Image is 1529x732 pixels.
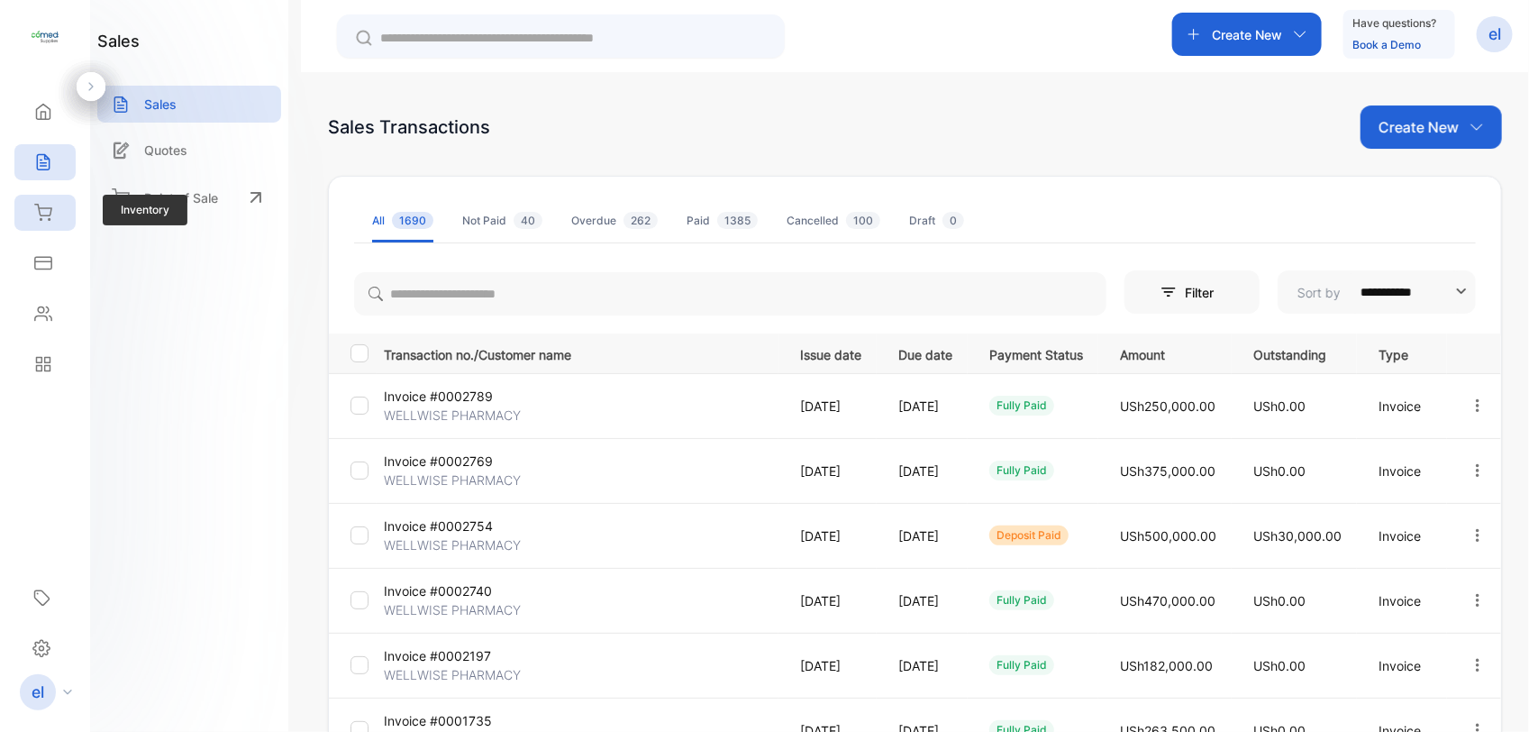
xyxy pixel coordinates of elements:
p: Invoice #0002754 [384,517,515,535]
button: el [1477,13,1513,56]
p: [DATE] [800,462,861,480]
p: Invoice [1379,591,1432,610]
p: Invoice #0002740 [384,581,515,600]
p: el [1488,23,1501,46]
p: Invoice #0002789 [384,387,515,406]
p: [DATE] [800,656,861,675]
span: USh250,000.00 [1120,398,1215,414]
div: fully paid [989,396,1054,416]
p: Due date [898,342,952,364]
span: USh30,000.00 [1253,528,1342,544]
h1: sales [97,29,140,53]
div: fully paid [989,590,1054,610]
p: Transaction no./Customer name [384,342,778,364]
div: Paid [687,213,758,229]
p: Invoice #0002769 [384,452,515,471]
p: Sales [144,95,177,114]
span: USh0.00 [1253,658,1306,673]
p: [DATE] [898,591,952,610]
p: Point of Sale [144,188,218,207]
p: [DATE] [898,526,952,545]
p: Type [1379,342,1432,364]
span: USh470,000.00 [1120,593,1215,608]
p: [DATE] [800,397,861,416]
span: USh375,000.00 [1120,463,1215,479]
a: Sales [97,86,281,123]
p: Invoice [1379,526,1432,545]
span: USh182,000.00 [1120,658,1213,673]
span: USh0.00 [1253,463,1306,479]
span: 100 [846,212,880,229]
p: Sort by [1297,283,1341,302]
p: WELLWISE PHARMACY [384,471,521,490]
div: deposit paid [989,526,1069,545]
p: [DATE] [898,397,952,416]
p: Amount [1120,342,1216,364]
span: USh500,000.00 [1120,528,1216,544]
div: Draft [909,213,964,229]
p: Issue date [800,342,861,364]
div: Overdue [571,213,658,229]
a: Point of Sale [97,178,281,217]
span: 40 [514,212,542,229]
p: Quotes [144,141,187,160]
div: Sales Transactions [328,114,490,141]
p: [DATE] [800,591,861,610]
div: All [372,213,433,229]
p: WELLWISE PHARMACY [384,406,521,425]
p: Outstanding [1253,342,1342,364]
span: 262 [623,212,658,229]
p: Create New [1212,25,1282,44]
button: Create New [1361,105,1502,149]
span: 1690 [392,212,433,229]
a: Quotes [97,132,281,169]
button: Sort by [1278,270,1476,314]
p: [DATE] [898,462,952,480]
img: logo [32,23,59,50]
p: [DATE] [800,526,861,545]
span: USh0.00 [1253,398,1306,414]
button: Create New [1172,13,1322,56]
span: 0 [942,212,964,229]
div: Cancelled [787,213,880,229]
p: el [32,681,44,704]
span: Inventory [103,195,187,225]
span: 1385 [717,212,758,229]
p: Invoice #0002197 [384,646,515,665]
p: WELLWISE PHARMACY [384,665,521,684]
p: Invoice [1379,462,1432,480]
div: fully paid [989,461,1054,480]
a: Book a Demo [1352,38,1421,51]
p: Have questions? [1352,14,1436,32]
div: Not Paid [462,213,542,229]
p: WELLWISE PHARMACY [384,535,521,554]
p: Payment Status [989,342,1083,364]
p: Invoice [1379,656,1432,675]
span: USh0.00 [1253,593,1306,608]
p: Invoice #0001735 [384,711,515,730]
div: fully paid [989,655,1054,675]
p: [DATE] [898,656,952,675]
p: WELLWISE PHARMACY [384,600,521,619]
p: Create New [1379,116,1459,138]
p: Invoice [1379,397,1432,416]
